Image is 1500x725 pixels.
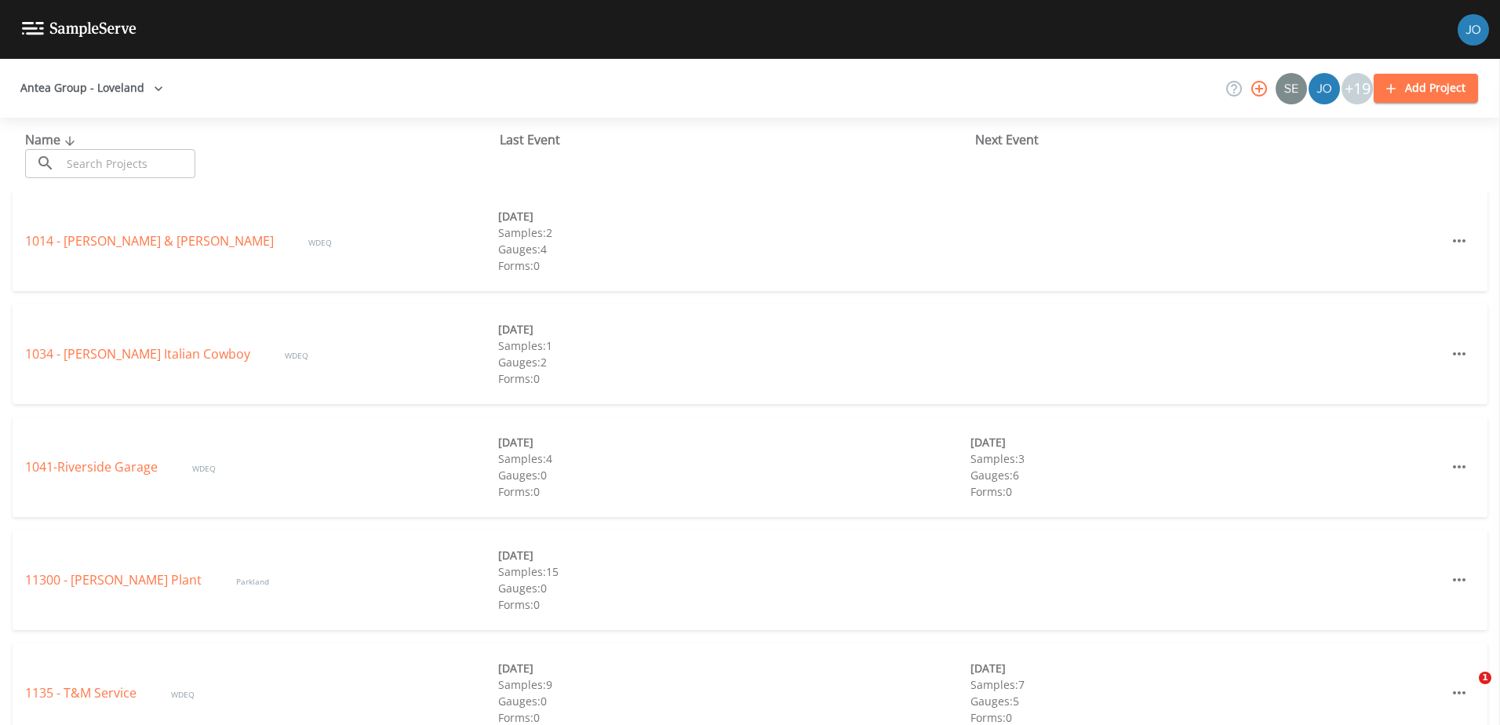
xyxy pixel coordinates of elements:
[498,321,971,337] div: [DATE]
[498,547,971,563] div: [DATE]
[970,693,1444,709] div: Gauges: 5
[498,676,971,693] div: Samples: 9
[498,370,971,387] div: Forms: 0
[498,257,971,274] div: Forms: 0
[25,684,140,701] a: 1135 - T&M Service
[498,450,971,467] div: Samples: 4
[498,208,971,224] div: [DATE]
[1275,73,1308,104] div: Sean McKinstry
[498,596,971,613] div: Forms: 0
[498,660,971,676] div: [DATE]
[1342,73,1373,104] div: +19
[970,450,1444,467] div: Samples: 3
[192,463,216,474] span: WDEQ
[14,74,169,103] button: Antea Group - Loveland
[236,576,269,587] span: Parkland
[970,483,1444,500] div: Forms: 0
[22,22,137,37] img: logo
[500,130,974,149] div: Last Event
[975,130,1450,149] div: Next Event
[970,434,1444,450] div: [DATE]
[1276,73,1307,104] img: 52efdf5eb87039e5b40670955cfdde0b
[1458,14,1489,46] img: d2de15c11da5451b307a030ac90baa3e
[1309,73,1340,104] img: d2de15c11da5451b307a030ac90baa3e
[171,689,195,700] span: WDEQ
[498,563,971,580] div: Samples: 15
[1479,672,1491,684] span: 1
[498,241,971,257] div: Gauges: 4
[498,434,971,450] div: [DATE]
[498,693,971,709] div: Gauges: 0
[1374,74,1478,103] button: Add Project
[498,224,971,241] div: Samples: 2
[25,232,277,250] a: 1014 - [PERSON_NAME] & [PERSON_NAME]
[498,354,971,370] div: Gauges: 2
[285,350,308,361] span: WDEQ
[498,467,971,483] div: Gauges: 0
[970,676,1444,693] div: Samples: 7
[1308,73,1341,104] div: Josh Watzak
[25,345,253,362] a: 1034 - [PERSON_NAME] Italian Cowboy
[25,458,161,475] a: 1041-Riverside Garage
[970,660,1444,676] div: [DATE]
[61,149,195,178] input: Search Projects
[498,580,971,596] div: Gauges: 0
[970,467,1444,483] div: Gauges: 6
[25,131,79,148] span: Name
[498,483,971,500] div: Forms: 0
[1447,672,1484,709] iframe: Intercom live chat
[25,571,205,588] a: 11300 - [PERSON_NAME] Plant
[498,337,971,354] div: Samples: 1
[308,237,332,248] span: WDEQ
